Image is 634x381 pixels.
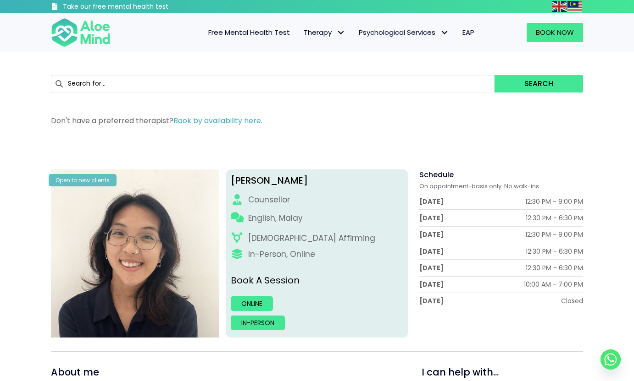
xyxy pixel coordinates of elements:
[438,26,451,39] span: Psychological Services: submenu
[419,182,539,190] span: On appointment-basis only. No walk-ins
[419,197,444,206] div: [DATE]
[552,1,567,12] img: en
[231,174,404,187] div: [PERSON_NAME]
[248,212,303,224] p: English, Malay
[51,75,495,93] input: Search for...
[51,169,219,337] img: Emelyne Counsellor
[419,280,444,289] div: [DATE]
[51,17,111,48] img: Aloe mind Logo
[201,23,297,42] a: Free Mental Health Test
[231,274,404,287] p: Book A Session
[248,233,375,244] div: [DEMOGRAPHIC_DATA] Affirming
[419,296,444,305] div: [DATE]
[122,23,481,42] nav: Menu
[419,230,444,239] div: [DATE]
[456,23,481,42] a: EAP
[231,296,273,311] a: Online
[495,75,583,93] button: Search
[49,174,117,186] div: Open to new clients
[51,2,217,13] a: Take our free mental health test
[248,249,315,260] div: In-Person, Online
[334,26,347,39] span: Therapy: submenu
[422,365,499,379] span: I can help with...
[352,23,456,42] a: Psychological ServicesPsychological Services: submenu
[526,213,583,223] div: 12:30 PM - 6:30 PM
[63,2,217,11] h3: Take our free mental health test
[51,115,583,126] p: Don't have a preferred therapist?
[526,247,583,256] div: 12:30 PM - 6:30 PM
[359,27,449,37] span: Psychological Services
[248,194,290,206] div: Counsellor
[601,349,621,370] a: Whatsapp
[173,115,262,126] a: Book by availability here.
[208,27,290,37] span: Free Mental Health Test
[567,1,582,12] img: ms
[524,280,583,289] div: 10:00 AM - 7:00 PM
[525,197,583,206] div: 12:30 PM - 9:00 PM
[231,316,285,330] a: In-person
[561,296,583,305] div: Closed
[462,27,474,37] span: EAP
[526,263,583,272] div: 12:30 PM - 6:30 PM
[419,263,444,272] div: [DATE]
[419,213,444,223] div: [DATE]
[536,27,574,37] span: Book Now
[297,23,352,42] a: TherapyTherapy: submenu
[567,1,583,11] a: Malay
[304,27,345,37] span: Therapy
[51,365,99,379] span: About me
[419,169,454,180] span: Schedule
[525,230,583,239] div: 12:30 PM - 9:00 PM
[419,247,444,256] div: [DATE]
[552,1,567,11] a: English
[527,23,583,42] a: Book Now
